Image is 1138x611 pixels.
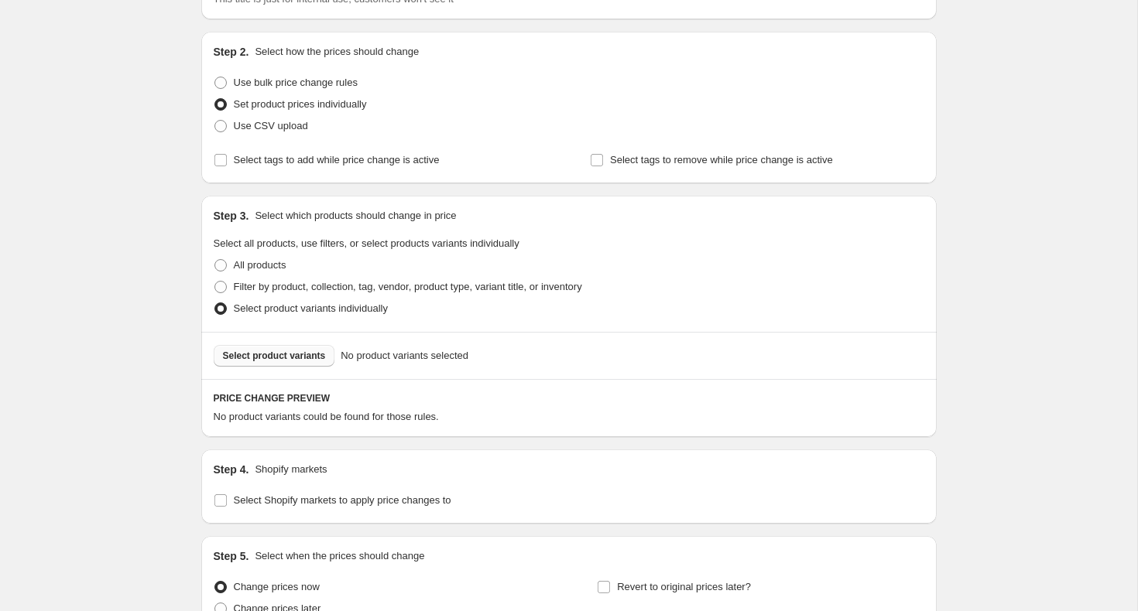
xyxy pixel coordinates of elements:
[617,581,751,592] span: Revert to original prices later?
[214,411,439,422] span: No product variants could be found for those rules.
[255,548,424,564] p: Select when the prices should change
[234,120,308,131] span: Use CSV upload
[255,462,327,477] p: Shopify markets
[234,281,582,292] span: Filter by product, collection, tag, vendor, product type, variant title, or inventory
[214,44,249,60] h2: Step 2.
[214,237,519,249] span: Select all products, use filters, or select products variants individually
[234,98,367,110] span: Set product prices individually
[234,494,451,506] span: Select Shopify markets to apply price changes to
[234,154,440,166] span: Select tags to add while price change is active
[214,208,249,224] h2: Step 3.
[341,348,468,364] span: No product variants selected
[223,350,326,362] span: Select product variants
[214,392,924,404] h6: PRICE CHANGE PREVIEW
[214,345,335,367] button: Select product variants
[255,44,419,60] p: Select how the prices should change
[234,302,388,314] span: Select product variants individually
[234,77,358,88] span: Use bulk price change rules
[255,208,456,224] p: Select which products should change in price
[214,548,249,564] h2: Step 5.
[610,154,833,166] span: Select tags to remove while price change is active
[234,259,286,271] span: All products
[214,462,249,477] h2: Step 4.
[234,581,320,592] span: Change prices now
